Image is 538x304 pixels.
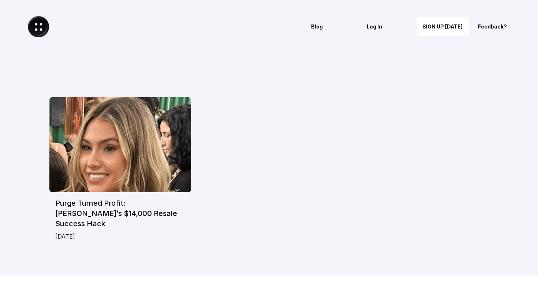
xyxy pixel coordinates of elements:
[49,97,191,246] a: Purge Turned Profit: [PERSON_NAME]’s $14,000 Resale Success Hack[DATE]
[417,17,469,36] a: SIGN UP [DATE]
[55,198,185,229] h6: Purge Turned Profit: [PERSON_NAME]’s $14,000 Resale Success Hack
[362,17,414,36] a: Log In
[422,24,464,30] p: SIGN UP [DATE]
[49,88,298,96] p: Explore the transformative power of AI as it reshapes our daily lives
[367,24,408,30] p: Log In
[306,17,358,36] a: Blog
[473,17,525,36] a: Feedback?
[55,232,185,240] p: [DATE]
[311,24,353,30] p: Blog
[478,24,520,30] p: Feedback?
[49,66,298,82] h2: Blogs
